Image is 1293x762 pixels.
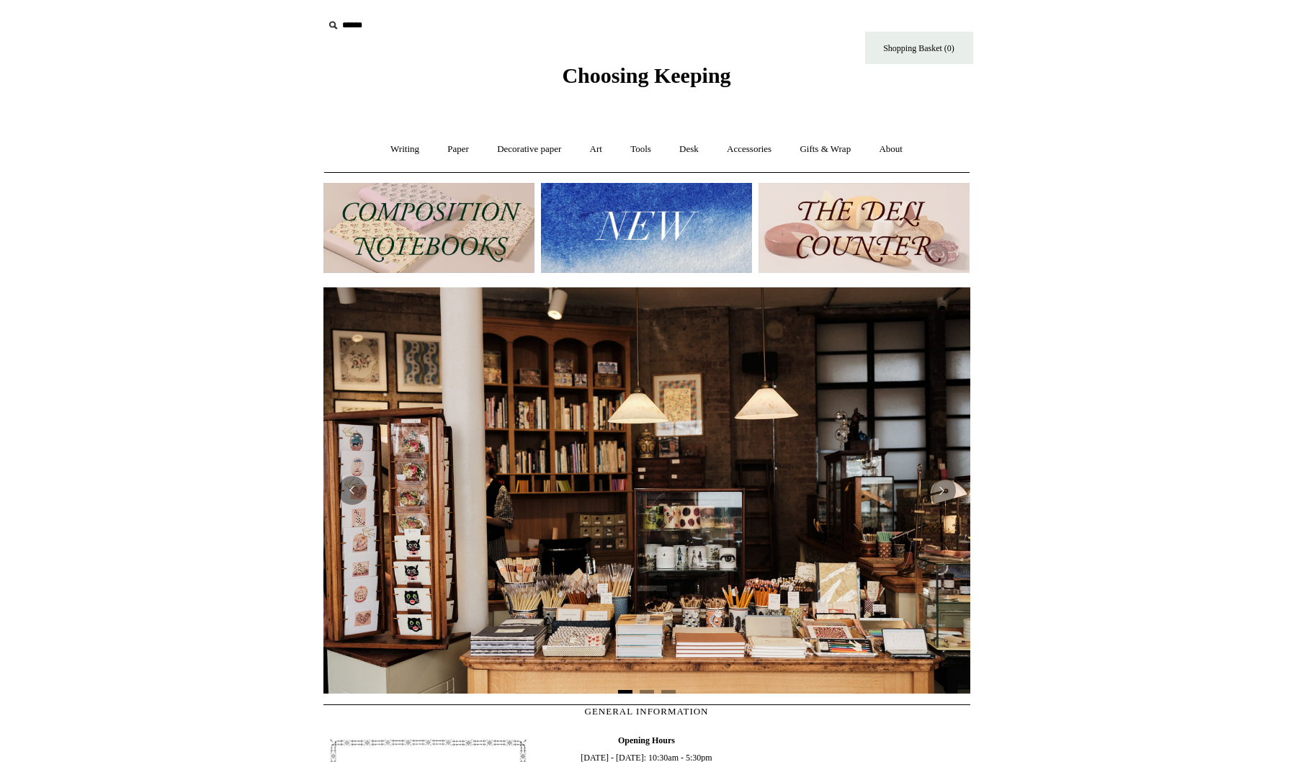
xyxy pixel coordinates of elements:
[434,130,482,169] a: Paper
[640,690,654,694] button: Page 2
[759,183,970,273] img: The Deli Counter
[562,75,730,85] a: Choosing Keeping
[618,735,675,745] b: Opening Hours
[323,287,970,694] img: 20250131 INSIDE OF THE SHOP.jpg__PID:b9484a69-a10a-4bde-9e8d-1408d3d5e6ad
[323,183,534,273] img: 202302 Composition ledgers.jpg__PID:69722ee6-fa44-49dd-a067-31375e5d54ec
[618,690,632,694] button: Page 1
[585,706,709,717] span: GENERAL INFORMATION
[338,476,367,505] button: Previous
[541,183,752,273] img: New.jpg__PID:f73bdf93-380a-4a35-bcfe-7823039498e1
[617,130,664,169] a: Tools
[377,130,432,169] a: Writing
[577,130,615,169] a: Art
[666,130,712,169] a: Desk
[865,32,973,64] a: Shopping Basket (0)
[562,63,730,87] span: Choosing Keeping
[927,476,956,505] button: Next
[866,130,916,169] a: About
[661,690,676,694] button: Page 3
[484,130,574,169] a: Decorative paper
[787,130,864,169] a: Gifts & Wrap
[714,130,784,169] a: Accessories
